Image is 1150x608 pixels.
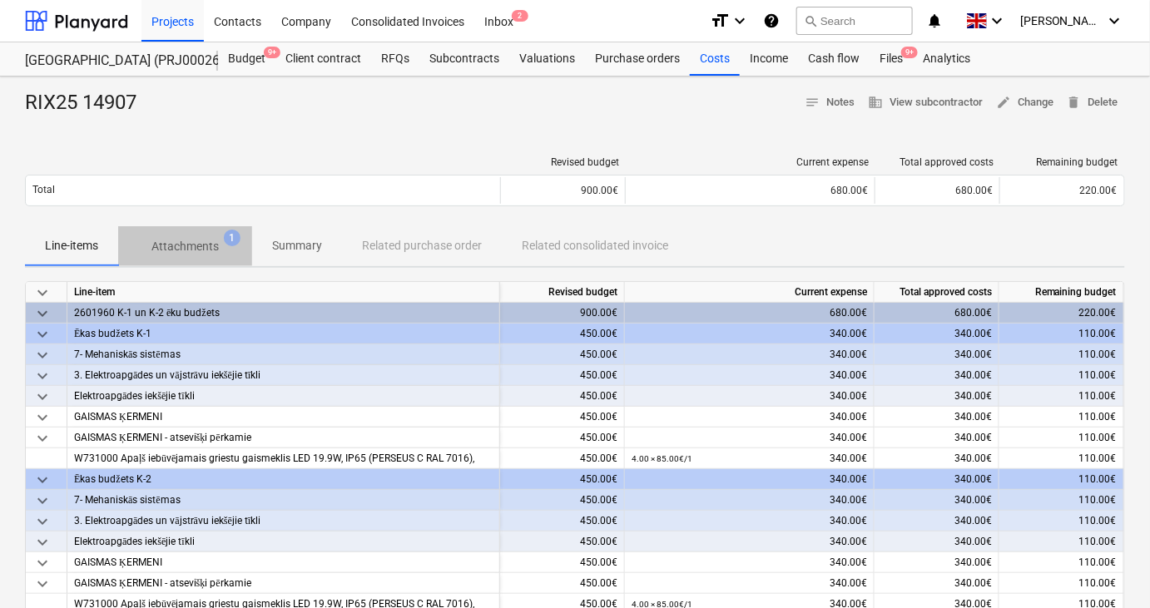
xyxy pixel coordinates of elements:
div: 110.00€ [999,511,1124,531]
span: keyboard_arrow_down [32,345,52,365]
div: 110.00€ [999,428,1124,448]
span: 340.00€ [954,452,992,464]
span: keyboard_arrow_down [32,408,52,428]
div: 3. Elektroapgādes un vājstrāvu iekšējie tīkli [74,511,493,531]
span: 9+ [264,47,280,58]
div: 340.00€ [632,573,867,594]
div: 340.00€ [632,531,867,552]
span: keyboard_arrow_down [32,366,52,386]
div: GAISMAS ĶERMENI [74,552,493,572]
div: Revised budget [500,282,625,303]
div: GAISMAS ĶERMENI - atsevišķi pērkamie [74,573,493,593]
i: keyboard_arrow_down [1105,11,1125,31]
div: 340.00€ [632,324,867,344]
a: RFQs [371,42,419,76]
span: notes [805,95,820,110]
p: Line-items [45,237,98,255]
a: Valuations [509,42,585,76]
div: 450.00€ [500,511,625,531]
span: W731000 Apaļš iebūvējamais griestu gaismeklis LED 19.9W, IP65 (PERSEUS C RAL 7016), [74,452,474,464]
span: keyboard_arrow_down [32,324,52,344]
div: 340.00€ [632,428,867,448]
div: 110.00€ [999,469,1124,490]
div: 450.00€ [500,324,625,344]
div: 450.00€ [500,531,625,552]
div: 3. Elektroapgādes un vājstrāvu iekšējie tīkli [74,365,493,385]
div: 110.00€ [999,573,1124,594]
div: 450.00€ [500,365,625,386]
div: 2601960 K-1 un K-2 ēku budžets [74,303,493,323]
div: 340.00€ [632,448,867,469]
span: 110.00€ [1079,452,1117,464]
div: 340.00€ [632,386,867,407]
div: Remaining budget [999,282,1124,303]
div: 110.00€ [999,344,1124,365]
span: business [868,95,883,110]
div: Cash flow [798,42,870,76]
span: keyboard_arrow_down [32,512,52,531]
a: Costs [690,42,740,76]
button: Notes [798,90,861,116]
div: 7- Mehaniskās sistēmas [74,344,493,364]
div: Files [870,42,913,76]
div: 680.00€ [875,177,999,204]
button: Change [989,90,1060,116]
iframe: Chat Widget [1067,528,1150,608]
div: GAISMAS ĶERMENI - atsevišķi pērkamie [74,428,493,447]
div: 680.00€ [632,185,868,196]
div: 340.00€ [875,531,999,552]
span: 1 [224,230,240,246]
p: Total [32,183,55,197]
span: keyboard_arrow_down [32,553,52,573]
div: 110.00€ [999,531,1124,552]
span: 220.00€ [1080,185,1118,196]
div: 450.00€ [500,552,625,573]
a: Purchase orders [585,42,690,76]
div: Ēkas budžets K-1 [74,324,493,344]
div: 7- Mehaniskās sistēmas [74,490,493,510]
div: Subcontracts [419,42,509,76]
div: Total approved costs [875,282,999,303]
i: keyboard_arrow_down [730,11,750,31]
div: 450.00€ [500,490,625,511]
div: 340.00€ [875,552,999,573]
div: Current expense [625,282,875,303]
div: 340.00€ [875,386,999,407]
div: 340.00€ [632,511,867,531]
span: keyboard_arrow_down [32,304,52,324]
div: 450.00€ [500,386,625,407]
div: 340.00€ [875,428,999,448]
i: notifications [926,11,943,31]
div: 220.00€ [999,303,1124,324]
div: 450.00€ [500,469,625,490]
div: Elektroapgādes iekšējie tīkli [74,386,493,406]
a: Budget9+ [218,42,275,76]
div: Line-item [67,282,500,303]
div: 680.00€ [875,303,999,324]
div: 450.00€ [500,407,625,428]
p: Attachments [151,238,219,255]
div: Total approved costs [882,156,994,168]
a: Files9+ [870,42,913,76]
i: keyboard_arrow_down [987,11,1007,31]
i: format_size [710,11,730,31]
span: Notes [805,93,855,112]
div: 340.00€ [875,490,999,511]
div: Current expense [632,156,869,168]
div: 110.00€ [999,490,1124,511]
span: 2 [512,10,528,22]
small: 4.00 × 85.00€ / 1 [632,454,692,463]
div: Client contract [275,42,371,76]
button: View subcontractor [861,90,989,116]
span: Change [996,93,1053,112]
span: keyboard_arrow_down [32,428,52,448]
div: 340.00€ [632,490,867,511]
span: keyboard_arrow_down [32,470,52,490]
span: keyboard_arrow_down [32,387,52,407]
span: edit [996,95,1011,110]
